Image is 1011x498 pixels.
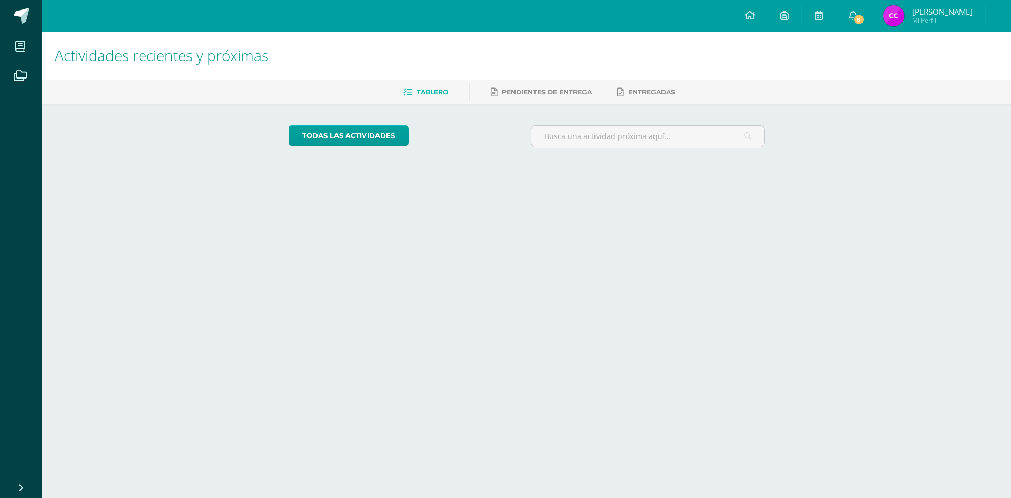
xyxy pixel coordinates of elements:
[531,126,765,147] input: Busca una actividad próxima aquí...
[628,88,675,96] span: Entregadas
[403,84,448,101] a: Tablero
[912,16,973,25] span: Mi Perfil
[417,88,448,96] span: Tablero
[502,88,592,96] span: Pendientes de entrega
[617,84,675,101] a: Entregadas
[912,6,973,17] span: [PERSON_NAME]
[491,84,592,101] a: Pendientes de entrega
[55,45,269,65] span: Actividades recientes y próximas
[883,5,904,26] img: a3ece5b21d4aaa6339b594b0c49f0063.png
[853,14,865,25] span: 8
[289,125,409,146] a: todas las Actividades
